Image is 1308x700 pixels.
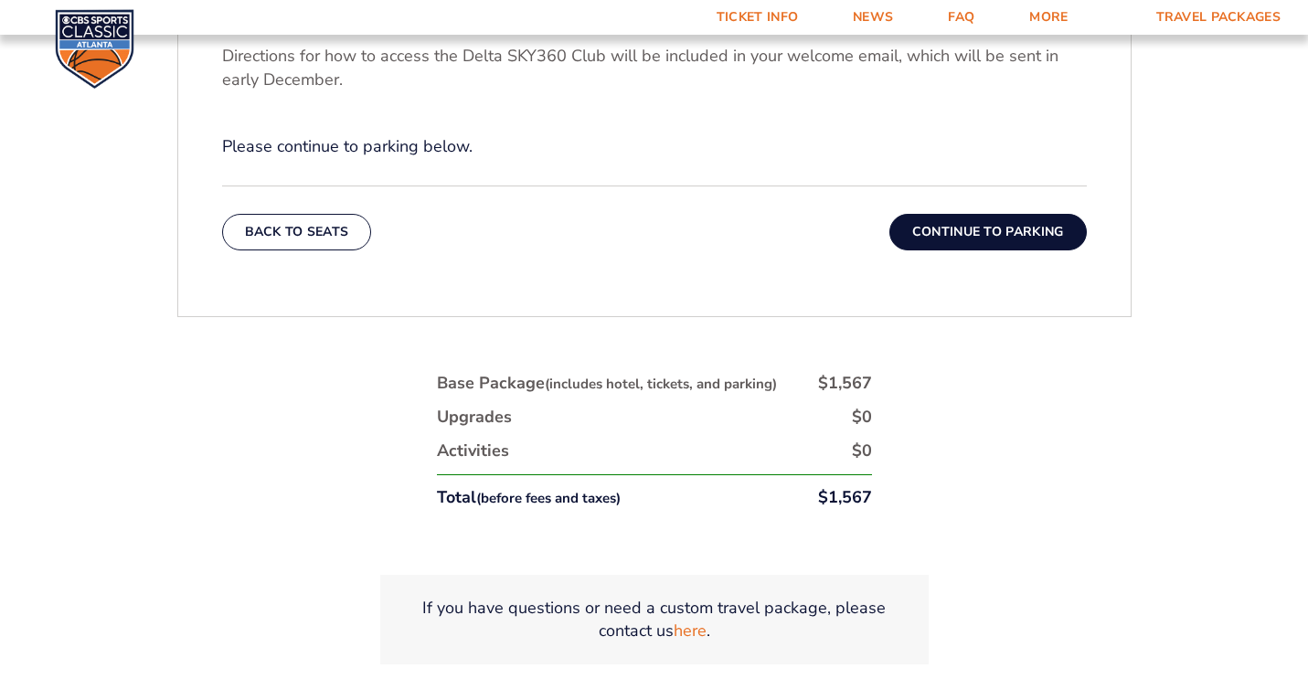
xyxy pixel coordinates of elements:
[545,375,777,393] small: (includes hotel, tickets, and parking)
[818,486,872,509] div: $1,567
[55,9,134,89] img: CBS Sports Classic
[437,486,621,509] div: Total
[852,440,872,462] div: $0
[437,372,777,395] div: Base Package
[476,489,621,507] small: (before fees and taxes)
[889,214,1087,250] button: Continue To Parking
[222,135,1087,158] p: Please continue to parking below.
[222,45,1087,90] p: Directions for how to access the Delta SKY360 Club will be included in your welcome email, which ...
[402,597,907,642] p: If you have questions or need a custom travel package, please contact us .
[222,214,372,250] button: Back To Seats
[818,372,872,395] div: $1,567
[852,406,872,429] div: $0
[437,406,512,429] div: Upgrades
[437,440,509,462] div: Activities
[674,620,707,642] a: here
